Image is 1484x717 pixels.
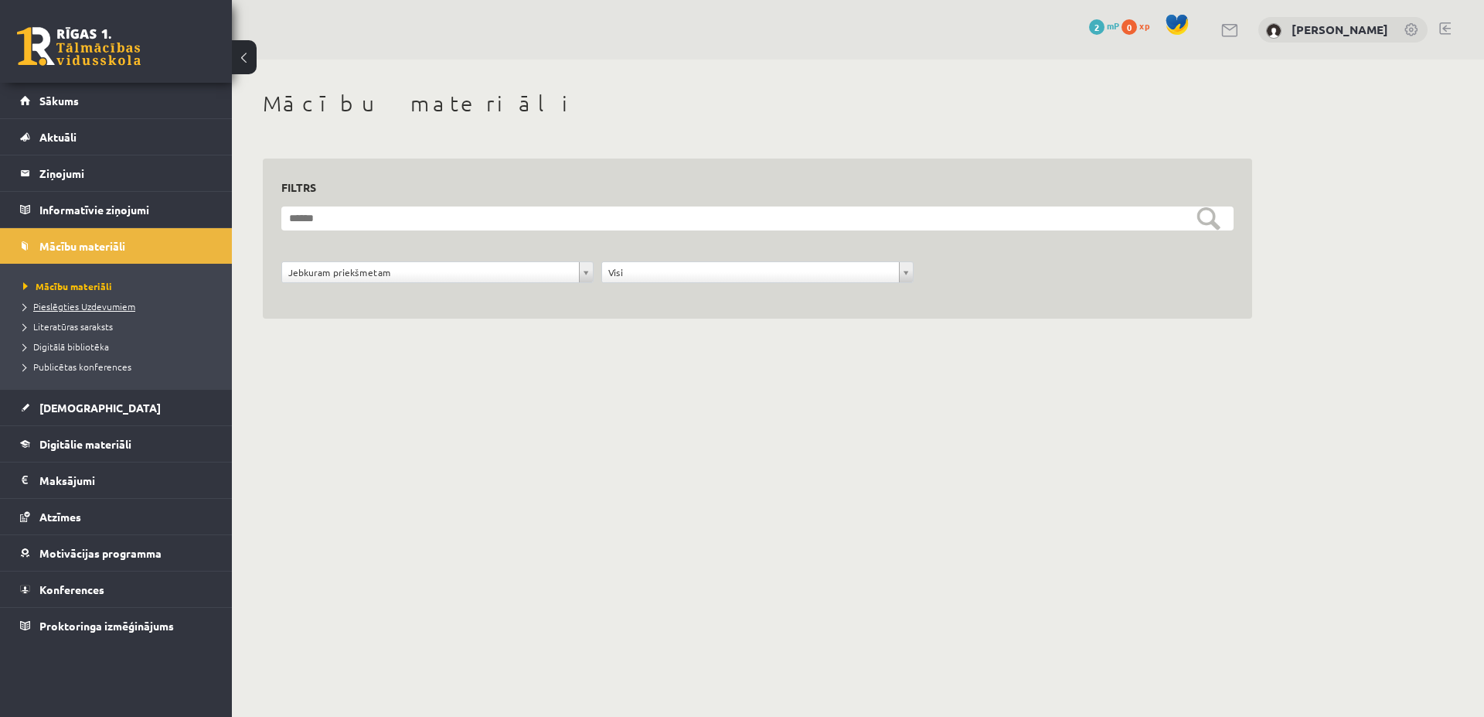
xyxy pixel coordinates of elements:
a: Motivācijas programma [20,535,213,571]
a: Jebkuram priekšmetam [282,262,593,282]
span: Sākums [39,94,79,108]
span: mP [1107,19,1119,32]
a: Mācību materiāli [23,279,216,293]
legend: Ziņojumi [39,155,213,191]
span: xp [1139,19,1149,32]
legend: Maksājumi [39,463,213,498]
a: Konferences [20,572,213,607]
span: Proktoringa izmēģinājums [39,619,174,633]
a: Informatīvie ziņojumi [20,192,213,227]
span: Motivācijas programma [39,546,162,560]
span: Digitālā bibliotēka [23,340,109,353]
a: Digitālie materiāli [20,426,213,462]
a: [DEMOGRAPHIC_DATA] [20,390,213,425]
span: 2 [1089,19,1104,35]
a: 2 mP [1089,19,1119,32]
a: Pieslēgties Uzdevumiem [23,299,216,313]
a: Visi [602,262,913,282]
a: Aktuāli [20,119,213,155]
img: Jekaterina Kovaļonoka [1266,23,1281,39]
span: Jebkuram priekšmetam [288,262,573,282]
legend: Informatīvie ziņojumi [39,192,213,227]
a: Rīgas 1. Tālmācības vidusskola [17,27,141,66]
span: Mācību materiāli [39,239,125,253]
span: Publicētas konferences [23,360,131,373]
span: Mācību materiāli [23,280,112,292]
span: Literatūras saraksts [23,320,113,333]
a: Ziņojumi [20,155,213,191]
h3: Filtrs [281,177,1215,198]
a: [PERSON_NAME] [1292,22,1388,37]
a: Atzīmes [20,499,213,534]
span: Pieslēgties Uzdevumiem [23,300,135,312]
span: Visi [608,262,893,282]
a: 0 xp [1122,19,1157,32]
span: Atzīmes [39,510,81,524]
a: Literatūras saraksts [23,319,216,333]
span: Aktuāli [39,130,77,144]
span: Konferences [39,582,104,596]
span: Digitālie materiāli [39,437,131,451]
a: Digitālā bibliotēka [23,340,216,353]
a: Proktoringa izmēģinājums [20,608,213,644]
a: Mācību materiāli [20,228,213,264]
h1: Mācību materiāli [263,90,1252,117]
span: [DEMOGRAPHIC_DATA] [39,401,161,415]
a: Publicētas konferences [23,360,216,374]
a: Sākums [20,83,213,118]
span: 0 [1122,19,1137,35]
a: Maksājumi [20,463,213,498]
